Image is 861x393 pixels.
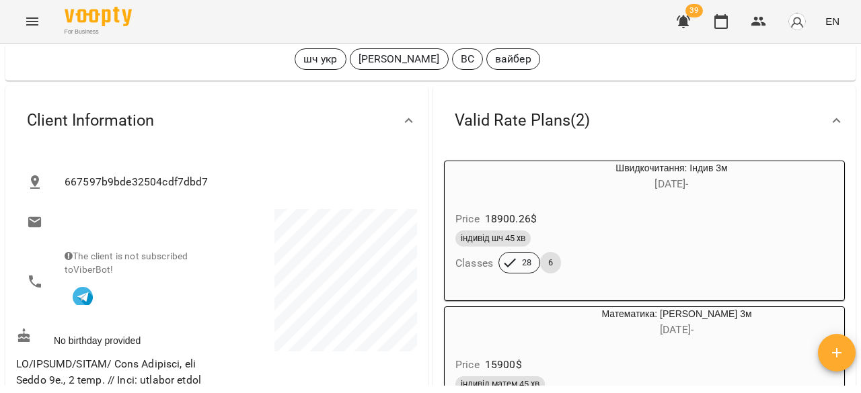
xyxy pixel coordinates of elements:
div: вайбер [486,48,540,70]
span: Valid Rate Plans ( 2 ) [455,110,590,131]
button: In touch with VooptyBot [65,277,101,313]
p: шч укр [303,51,338,67]
h6: Price [455,210,480,228]
p: 18900.26 $ [485,211,537,227]
button: EN [820,9,845,34]
div: Valid Rate Plans(2) [433,86,856,155]
button: Menu [16,5,48,38]
span: індивід матем 45 хв [455,378,545,390]
span: 28 [514,257,539,269]
h6: Price [455,355,480,374]
span: The client is not subscribed to ViberBot! [65,251,188,275]
div: Швидкочитання: Індив 3м [509,161,834,193]
p: вайбер [495,51,531,67]
span: Client Information [27,110,154,131]
div: Математика: Індив 3м [445,307,509,339]
span: [DATE] - [660,323,694,336]
span: EN [825,14,839,28]
p: ВС [461,51,474,67]
div: Client Information [5,86,428,155]
div: Швидкочитання: Індив 3м [445,161,509,193]
img: avatar_s.png [788,12,807,31]
span: індивід шч 45 хв [455,232,531,245]
div: [PERSON_NAME] [350,48,449,70]
div: шч укр [295,48,346,70]
p: [PERSON_NAME] [359,51,440,67]
img: Voopty Logo [65,7,132,26]
span: 39 [685,4,703,17]
div: No birthday provided [13,325,217,350]
span: For Business [65,28,132,36]
span: 667597b9bde32504cdf7dbd7 [65,174,406,190]
button: Швидкочитання: Індив 3м[DATE]- Price18900.26$індивід шч 45 хвClasses286 [445,161,834,290]
div: Математика: [PERSON_NAME] 3м [509,307,844,339]
span: 6 [540,257,561,269]
h6: Classes [455,254,493,273]
span: [DATE] - [654,177,688,190]
img: Telegram [73,287,93,307]
p: 15900 $ [485,357,522,373]
div: ВС [452,48,483,70]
